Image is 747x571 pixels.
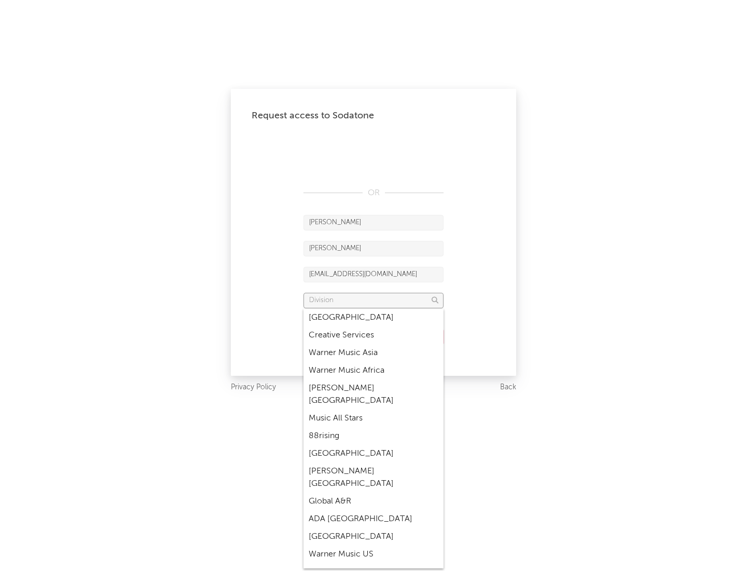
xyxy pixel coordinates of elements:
[303,463,444,493] div: [PERSON_NAME] [GEOGRAPHIC_DATA]
[303,362,444,379] div: Warner Music Africa
[500,381,516,394] a: Back
[303,187,444,199] div: OR
[303,309,444,327] div: [GEOGRAPHIC_DATA]
[303,344,444,362] div: Warner Music Asia
[303,241,444,256] input: Last Name
[303,510,444,528] div: ADA [GEOGRAPHIC_DATA]
[303,215,444,230] input: First Name
[303,267,444,282] input: Email
[303,293,444,308] input: Division
[303,528,444,546] div: [GEOGRAPHIC_DATA]
[303,445,444,463] div: [GEOGRAPHIC_DATA]
[303,427,444,445] div: 88rising
[252,110,495,122] div: Request access to Sodatone
[303,410,444,427] div: Music All Stars
[303,379,444,410] div: [PERSON_NAME] [GEOGRAPHIC_DATA]
[303,327,444,344] div: Creative Services
[303,493,444,510] div: Global A&R
[231,381,276,394] a: Privacy Policy
[303,546,444,563] div: Warner Music US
